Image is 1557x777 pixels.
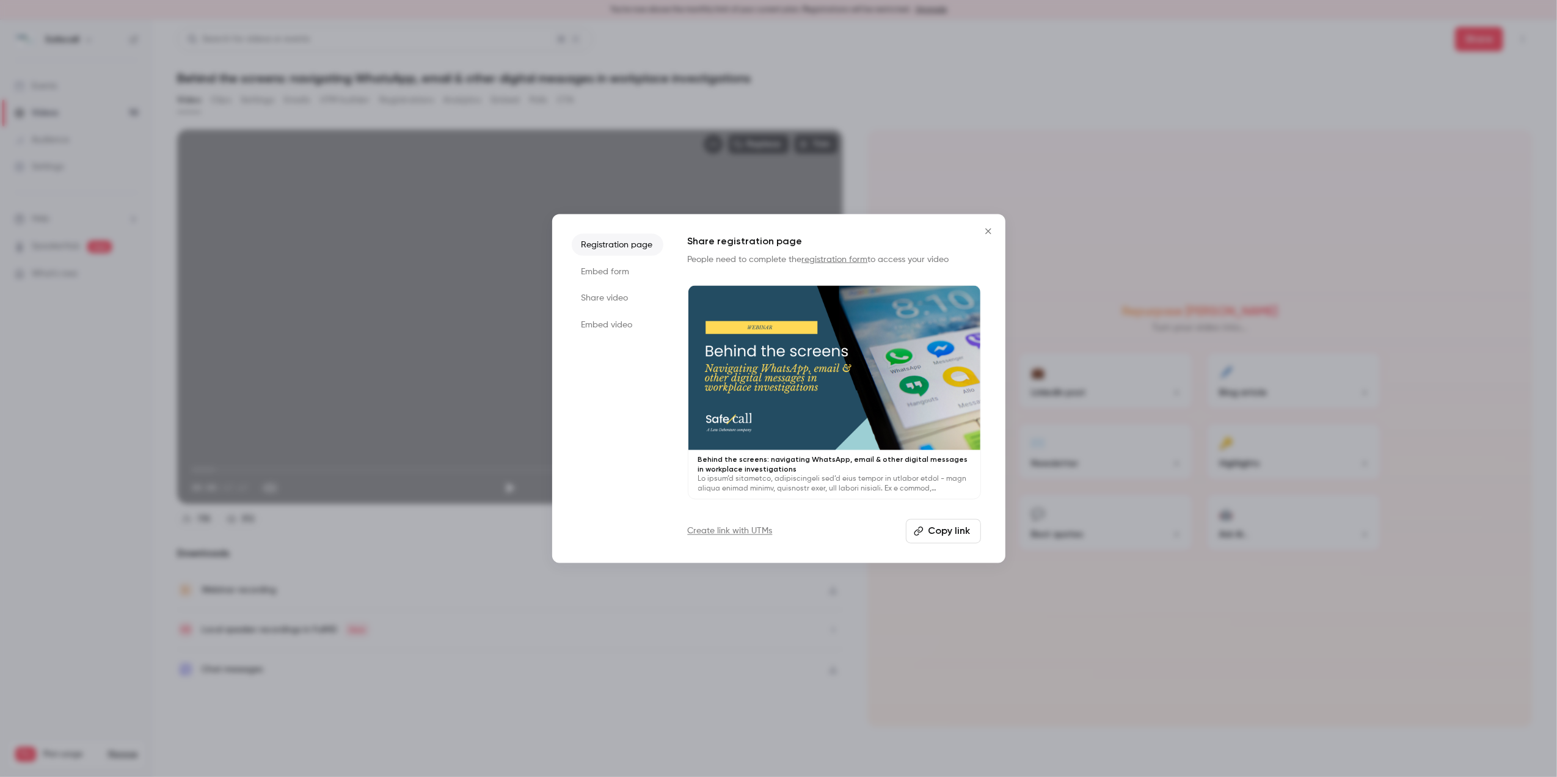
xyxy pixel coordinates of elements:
[572,261,663,283] li: Embed form
[688,285,981,500] a: Behind the screens: navigating WhatsApp, email & other digital messages in workplace investigatio...
[906,519,981,543] button: Copy link
[572,234,663,256] li: Registration page
[688,234,981,249] h1: Share registration page
[698,474,971,494] p: Lo ipsum’d sitametco, adipiscingeli sed’d eius tempor in utlabor etdol - magn aliqua enimad minim...
[688,254,981,266] p: People need to complete the to access your video
[976,219,1001,244] button: Close
[688,525,773,537] a: Create link with UTMs
[698,454,971,474] p: Behind the screens: navigating WhatsApp, email & other digital messages in workplace investigations
[572,288,663,310] li: Share video
[802,255,868,264] a: registration form
[572,315,663,337] li: Embed video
